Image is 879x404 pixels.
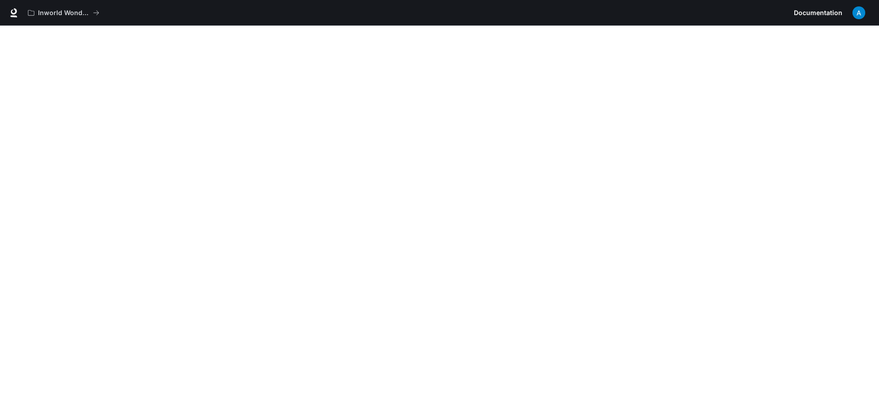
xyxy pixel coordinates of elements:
p: Inworld Wonderland [38,9,89,17]
a: Documentation [790,4,846,22]
button: All workspaces [24,4,103,22]
img: User avatar [852,6,865,19]
button: User avatar [850,4,868,22]
span: Documentation [794,7,842,19]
